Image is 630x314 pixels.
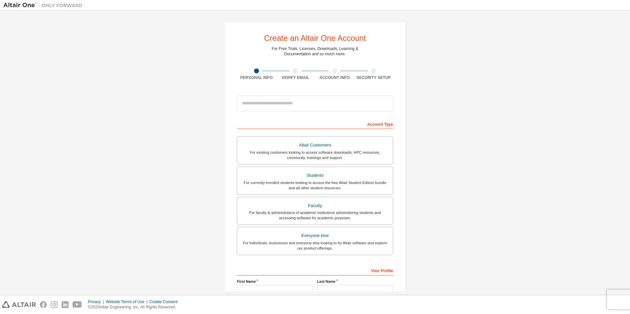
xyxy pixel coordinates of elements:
div: Faculty [241,201,389,210]
div: Account Type [237,118,393,129]
label: Last Name [317,279,393,284]
div: For individuals, businesses and everyone else looking to try Altair software and explore our prod... [241,240,389,251]
div: Your Profile [237,265,393,275]
div: Cookie Consent [149,299,181,304]
div: Create an Altair One Account [264,34,366,42]
div: For faculty & administrators of academic institutions administering students and accessing softwa... [241,210,389,221]
div: Altair Customers [241,141,389,150]
img: altair_logo.svg [2,301,36,308]
img: instagram.svg [51,301,58,308]
div: For existing customers looking to access software downloads, HPC resources, community, trainings ... [241,150,389,160]
div: For Free Trials, Licenses, Downloads, Learning & Documentation and so much more. [272,46,358,57]
div: For currently enrolled students looking to access the free Altair Student Edition bundle and all ... [241,180,389,191]
div: Personal Info [237,75,276,80]
img: linkedin.svg [62,301,69,308]
div: Website Terms of Use [106,299,149,304]
div: Account Info [315,75,354,80]
div: Privacy [88,299,106,304]
img: facebook.svg [40,301,47,308]
div: Security Setup [354,75,393,80]
img: Altair One [3,2,86,9]
label: First Name [237,279,313,284]
div: Students [241,171,389,180]
p: © 2025 Altair Engineering, Inc. All Rights Reserved. [88,304,182,310]
div: Verify Email [276,75,315,80]
img: youtube.svg [72,301,82,308]
div: Everyone else [241,231,389,240]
